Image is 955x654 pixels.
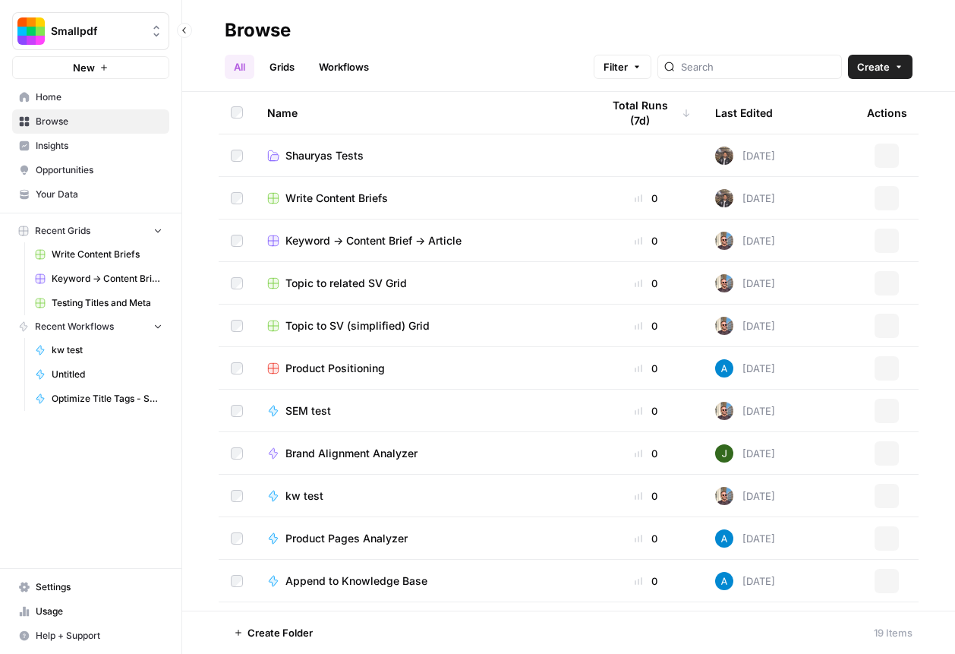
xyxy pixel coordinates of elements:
a: All [225,55,254,79]
span: Browse [36,115,162,128]
a: Home [12,85,169,109]
span: Keyword -> Content Brief -> Article [285,233,462,248]
img: yxnc04dkqktdkzli2cw8vvjrdmdz [715,147,733,165]
a: Brand Alignment Analyzer [267,446,577,461]
a: Settings [12,575,169,599]
a: Append to Knowledge Base [267,573,577,589]
span: Smallpdf [51,24,143,39]
img: yxnc04dkqktdkzli2cw8vvjrdmdz [715,189,733,207]
div: [DATE] [715,487,775,505]
span: Optimize Title Tags - Shauryas [52,392,162,406]
a: Insights [12,134,169,158]
span: Brand Alignment Analyzer [285,446,418,461]
span: Topic to related SV Grid [285,276,407,291]
div: 0 [601,233,691,248]
a: Topic to SV (simplified) Grid [267,318,577,333]
a: Workflows [310,55,378,79]
span: Usage [36,605,162,618]
a: Keyword -> Content Brief -> Article [28,267,169,291]
span: Opportunities [36,163,162,177]
button: Recent Workflows [12,315,169,338]
img: 12lpmarulu2z3pnc3j6nly8e5680 [715,487,733,505]
span: Filter [604,59,628,74]
a: Product Positioning [267,361,577,376]
a: Testing Titles and Meta [28,291,169,315]
a: Write Content Briefs [28,242,169,267]
a: Shauryas Tests [267,148,577,163]
div: [DATE] [715,529,775,548]
span: kw test [52,343,162,357]
a: Grids [260,55,304,79]
span: Untitled [52,368,162,381]
img: 12lpmarulu2z3pnc3j6nly8e5680 [715,317,733,335]
button: Filter [594,55,651,79]
span: Keyword -> Content Brief -> Article [52,272,162,286]
span: Create Folder [247,625,313,640]
div: 0 [601,488,691,504]
div: 0 [601,573,691,589]
div: 0 [601,276,691,291]
span: Your Data [36,188,162,201]
img: 12lpmarulu2z3pnc3j6nly8e5680 [715,232,733,250]
div: Name [267,92,577,134]
button: Workspace: Smallpdf [12,12,169,50]
a: Usage [12,599,169,624]
a: Topic to related SV Grid [267,276,577,291]
a: Product Pages Analyzer [267,531,577,546]
span: Write Content Briefs [52,248,162,261]
img: o3cqybgnmipr355j8nz4zpq1mc6x [715,359,733,378]
span: Product Positioning [285,361,385,376]
div: [DATE] [715,359,775,378]
div: [DATE] [715,274,775,292]
span: Write Content Briefs [285,191,388,206]
div: Last Edited [715,92,773,134]
div: [DATE] [715,317,775,335]
span: Settings [36,580,162,594]
div: 0 [601,531,691,546]
a: Untitled [28,362,169,387]
span: Shauryas Tests [285,148,364,163]
a: kw test [267,488,577,504]
a: Your Data [12,182,169,207]
div: [DATE] [715,189,775,207]
a: Browse [12,109,169,134]
span: Help + Support [36,629,162,643]
div: 0 [601,318,691,333]
div: 0 [601,446,691,461]
a: Write Content Briefs [267,191,577,206]
div: [DATE] [715,572,775,590]
span: kw test [285,488,323,504]
img: o3cqybgnmipr355j8nz4zpq1mc6x [715,572,733,590]
div: 0 [601,191,691,206]
button: Create Folder [225,621,322,645]
button: Recent Grids [12,220,169,242]
span: New [73,60,95,75]
span: Insights [36,139,162,153]
span: Recent Workflows [35,320,114,333]
img: Smallpdf Logo [17,17,45,45]
div: [DATE] [715,402,775,420]
div: [DATE] [715,147,775,165]
span: Testing Titles and Meta [52,296,162,310]
a: Opportunities [12,158,169,182]
span: Recent Grids [35,224,90,238]
img: o3cqybgnmipr355j8nz4zpq1mc6x [715,529,733,548]
span: SEM test [285,403,331,419]
button: Create [848,55,912,79]
a: SEM test [267,403,577,419]
span: Product Pages Analyzer [285,531,408,546]
a: kw test [28,338,169,362]
span: Topic to SV (simplified) Grid [285,318,430,333]
input: Search [681,59,835,74]
span: Home [36,90,162,104]
img: 12lpmarulu2z3pnc3j6nly8e5680 [715,402,733,420]
button: Help + Support [12,624,169,648]
img: 12lpmarulu2z3pnc3j6nly8e5680 [715,274,733,292]
span: Create [857,59,890,74]
span: Append to Knowledge Base [285,573,427,589]
div: Browse [225,18,291,43]
div: [DATE] [715,232,775,250]
div: 0 [601,403,691,419]
a: Keyword -> Content Brief -> Article [267,233,577,248]
div: 0 [601,361,691,376]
